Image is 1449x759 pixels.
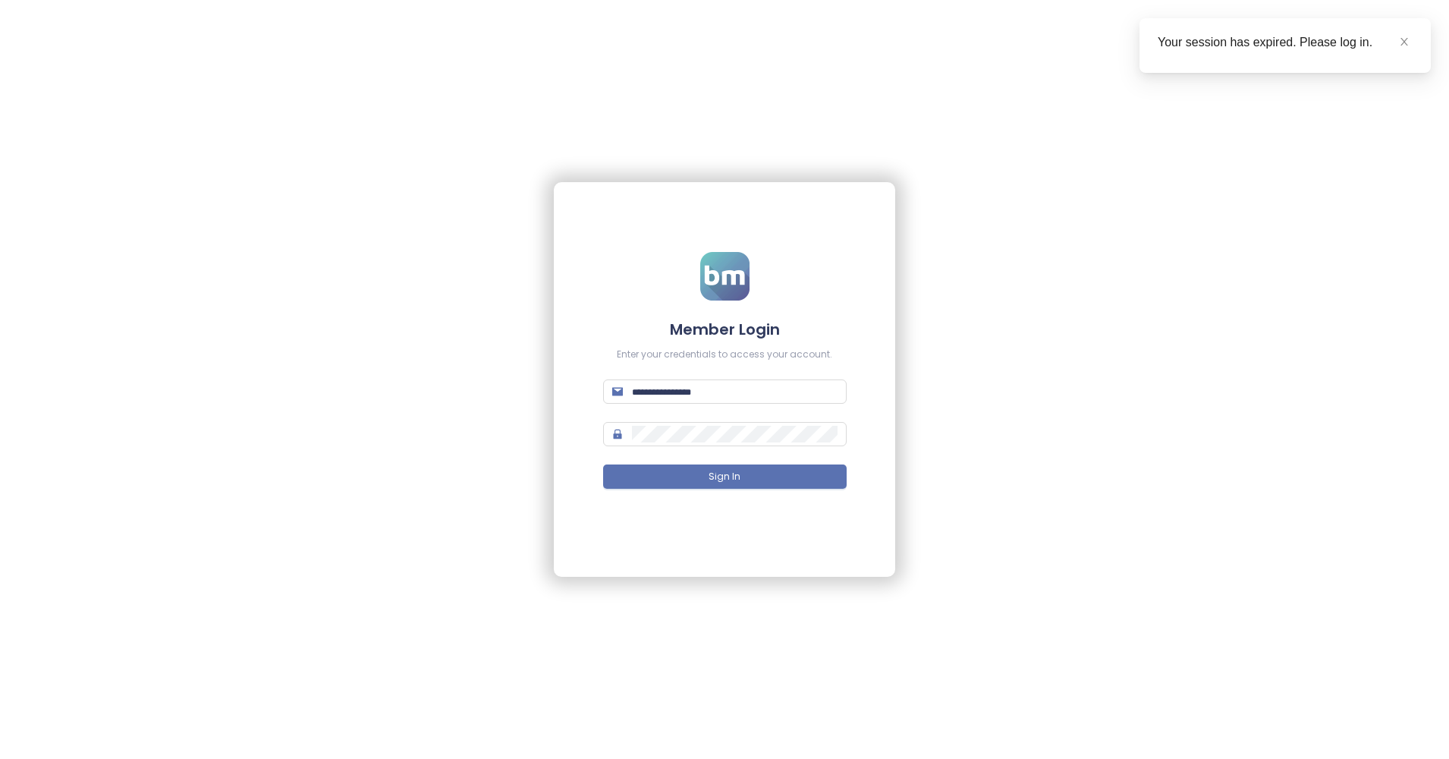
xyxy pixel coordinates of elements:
[603,465,847,489] button: Sign In
[1158,33,1413,52] div: Your session has expired. Please log in.
[603,348,847,362] div: Enter your credentials to access your account.
[1399,36,1410,47] span: close
[612,386,623,397] span: mail
[700,252,750,301] img: logo
[709,470,740,484] span: Sign In
[612,429,623,439] span: lock
[603,319,847,340] h4: Member Login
